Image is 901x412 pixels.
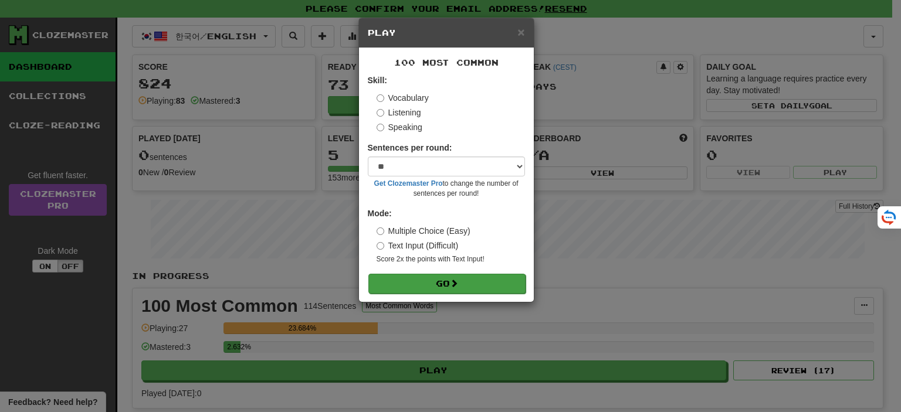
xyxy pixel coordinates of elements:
[377,109,384,117] input: Listening
[368,27,525,39] h5: Play
[368,142,452,154] label: Sentences per round:
[377,121,422,133] label: Speaking
[377,94,384,102] input: Vocabulary
[517,25,524,39] span: ×
[374,179,443,188] a: Get Clozemaster Pro
[377,240,459,251] label: Text Input (Difficult)
[368,179,525,199] small: to change the number of sentences per round!
[368,274,526,294] button: Go
[368,209,392,218] strong: Mode:
[377,227,384,235] input: Multiple Choice (Easy)
[377,254,525,264] small: Score 2x the points with Text Input !
[377,225,470,237] label: Multiple Choice (Easy)
[368,76,387,85] strong: Skill:
[377,124,384,131] input: Speaking
[517,26,524,38] button: Close
[377,92,429,104] label: Vocabulary
[377,107,421,118] label: Listening
[394,57,499,67] span: 100 Most Common
[377,242,384,250] input: Text Input (Difficult)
